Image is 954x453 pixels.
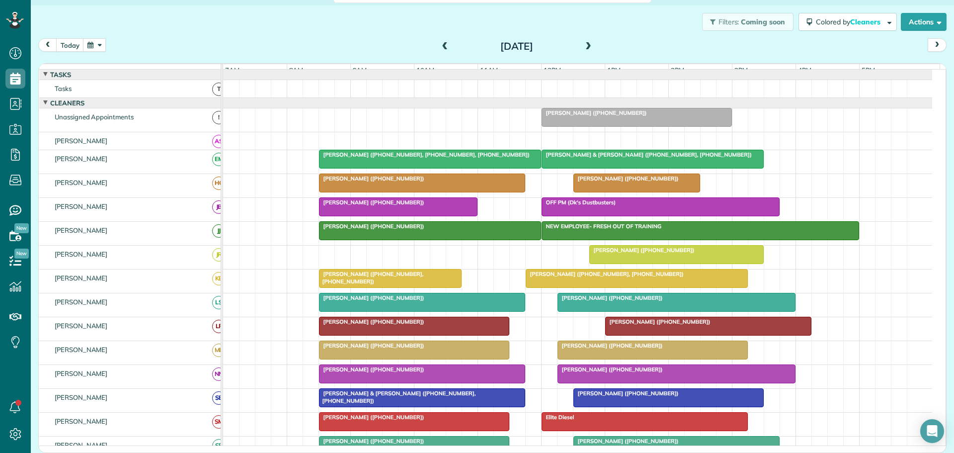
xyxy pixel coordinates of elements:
[541,151,752,158] span: [PERSON_NAME] & [PERSON_NAME] ([PHONE_NUMBER], [PHONE_NUMBER])
[351,66,369,74] span: 9am
[860,66,877,74] span: 5pm
[605,318,711,325] span: [PERSON_NAME] ([PHONE_NUMBER])
[541,223,662,230] span: NEW EMPLOYEE- FRESH OUT OF TRAINING
[541,199,617,206] span: OFF PM (Dk's Dustbusters)
[38,38,57,52] button: prev
[920,419,944,443] div: Open Intercom Messenger
[798,13,897,31] button: Colored byCleaners
[212,111,226,124] span: !
[318,199,425,206] span: [PERSON_NAME] ([PHONE_NUMBER])
[53,137,110,145] span: [PERSON_NAME]
[14,249,29,259] span: New
[212,83,226,96] span: T
[541,109,647,116] span: [PERSON_NAME] ([PHONE_NUMBER])
[542,66,563,74] span: 12pm
[212,153,226,166] span: EM
[318,151,530,158] span: [PERSON_NAME] ([PHONE_NUMBER], [PHONE_NUMBER], [PHONE_NUMBER])
[56,38,84,52] button: today
[318,438,425,445] span: [PERSON_NAME] ([PHONE_NUMBER])
[212,248,226,262] span: JR
[605,66,623,74] span: 1pm
[557,342,663,349] span: [PERSON_NAME] ([PHONE_NUMBER])
[53,393,110,401] span: [PERSON_NAME]
[573,175,679,182] span: [PERSON_NAME] ([PHONE_NUMBER])
[557,294,663,301] span: [PERSON_NAME] ([PHONE_NUMBER])
[318,294,425,301] span: [PERSON_NAME] ([PHONE_NUMBER])
[212,296,226,309] span: LS
[53,202,110,210] span: [PERSON_NAME]
[928,38,947,52] button: next
[557,366,663,373] span: [PERSON_NAME] ([PHONE_NUMBER])
[573,438,679,445] span: [PERSON_NAME] ([PHONE_NUMBER])
[318,390,476,404] span: [PERSON_NAME] & [PERSON_NAME] ([PHONE_NUMBER], [PHONE_NUMBER])
[318,318,425,325] span: [PERSON_NAME] ([PHONE_NUMBER])
[53,441,110,449] span: [PERSON_NAME]
[53,322,110,330] span: [PERSON_NAME]
[455,41,579,52] h2: [DATE]
[212,415,226,429] span: SM
[53,85,74,92] span: Tasks
[53,250,110,258] span: [PERSON_NAME]
[718,17,739,26] span: Filters:
[212,224,226,238] span: JJ
[48,99,86,107] span: Cleaners
[850,17,882,26] span: Cleaners
[318,414,425,421] span: [PERSON_NAME] ([PHONE_NUMBER])
[318,366,425,373] span: [PERSON_NAME] ([PHONE_NUMBER])
[53,417,110,425] span: [PERSON_NAME]
[414,66,437,74] span: 10am
[796,66,813,74] span: 4pm
[212,272,226,285] span: KB
[287,66,306,74] span: 8am
[212,135,226,148] span: AS
[53,369,110,377] span: [PERSON_NAME]
[318,175,425,182] span: [PERSON_NAME] ([PHONE_NUMBER])
[212,177,226,190] span: HC
[541,414,575,421] span: Elite Diesel
[212,391,226,405] span: SB
[212,367,226,381] span: NN
[318,271,424,284] span: [PERSON_NAME] ([PHONE_NUMBER], [PHONE_NUMBER])
[53,346,110,354] span: [PERSON_NAME]
[223,66,241,74] span: 7am
[318,342,425,349] span: [PERSON_NAME] ([PHONE_NUMBER])
[478,66,500,74] span: 11am
[212,439,226,453] span: SP
[816,17,884,26] span: Colored by
[901,13,947,31] button: Actions
[53,298,110,306] span: [PERSON_NAME]
[573,390,679,397] span: [PERSON_NAME] ([PHONE_NUMBER])
[53,274,110,282] span: [PERSON_NAME]
[212,344,226,357] span: MB
[53,155,110,163] span: [PERSON_NAME]
[732,66,750,74] span: 3pm
[212,200,226,214] span: JB
[212,320,226,333] span: LF
[741,17,786,26] span: Coming soon
[53,226,110,234] span: [PERSON_NAME]
[525,271,684,277] span: [PERSON_NAME] ([PHONE_NUMBER], [PHONE_NUMBER])
[53,179,110,186] span: [PERSON_NAME]
[48,71,73,79] span: Tasks
[14,223,29,233] span: New
[318,223,425,230] span: [PERSON_NAME] ([PHONE_NUMBER])
[669,66,686,74] span: 2pm
[53,113,136,121] span: Unassigned Appointments
[589,247,695,254] span: [PERSON_NAME] ([PHONE_NUMBER])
